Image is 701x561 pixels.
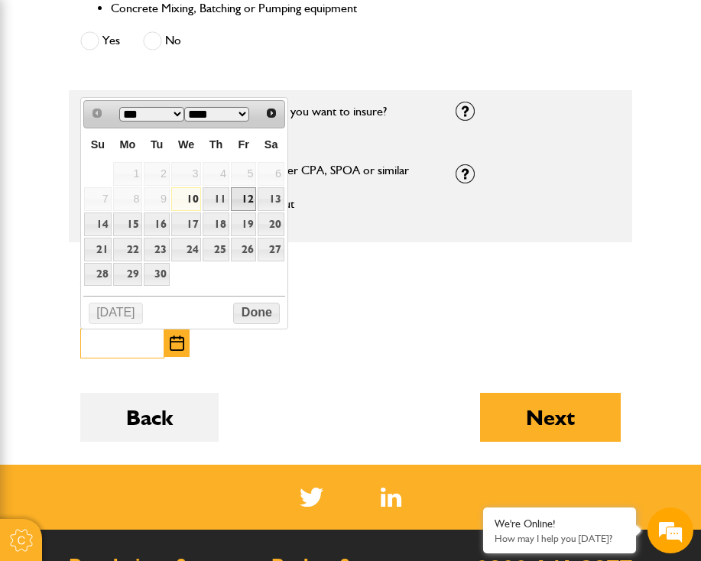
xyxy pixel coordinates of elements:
em: Start Chat [208,441,277,462]
span: Tuesday [151,138,164,151]
a: 18 [203,212,229,236]
a: 10 [171,187,201,211]
a: 26 [231,238,257,261]
input: Enter your email address [20,186,279,220]
a: 20 [258,212,284,236]
a: 28 [84,263,111,287]
span: Saturday [264,138,278,151]
a: 23 [144,238,170,261]
a: 16 [144,212,170,236]
img: d_20077148190_company_1631870298795_20077148190 [26,85,64,106]
button: Next [480,393,621,442]
a: 12 [231,187,257,211]
button: Back [80,393,219,442]
a: 27 [258,238,284,261]
span: Thursday [209,138,223,151]
a: 17 [171,212,201,236]
a: 15 [113,212,143,236]
label: Yes [80,31,120,50]
a: 30 [144,263,170,287]
input: Enter your phone number [20,232,279,265]
a: 11 [203,187,229,211]
a: 14 [84,212,111,236]
button: Done [233,303,280,324]
div: We're Online! [495,517,625,530]
input: Enter your last name [20,141,279,175]
div: Minimize live chat window [251,8,287,44]
span: Sunday [91,138,105,151]
a: 25 [203,238,229,261]
a: LinkedIn [381,488,401,507]
p: How may I help you today? [495,533,625,544]
div: Chat with us now [80,86,257,105]
a: Next [261,102,283,125]
span: Monday [120,138,136,151]
a: 24 [171,238,201,261]
a: 29 [113,263,143,287]
span: Next [265,107,277,119]
span: Friday [238,138,248,151]
label: No [143,31,181,50]
span: Wednesday [178,138,194,151]
a: 19 [231,212,257,236]
img: Twitter [300,488,323,507]
a: 21 [84,238,111,261]
a: 13 [258,187,284,211]
img: Choose date [170,336,184,351]
button: [DATE] [89,303,144,324]
img: Linked In [381,488,401,507]
a: 22 [113,238,143,261]
textarea: Type your message and hit 'Enter' [20,277,279,428]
